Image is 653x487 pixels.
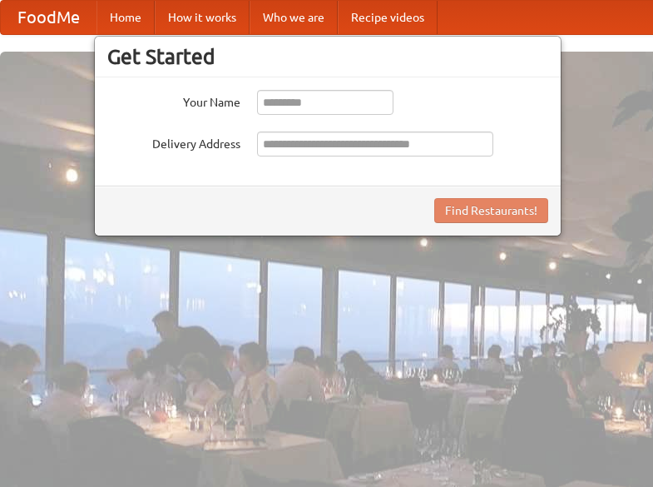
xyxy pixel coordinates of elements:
[107,90,240,111] label: Your Name
[107,132,240,152] label: Delivery Address
[338,1,438,34] a: Recipe videos
[96,1,155,34] a: Home
[250,1,338,34] a: Who we are
[434,198,548,223] button: Find Restaurants!
[107,44,548,69] h3: Get Started
[1,1,96,34] a: FoodMe
[155,1,250,34] a: How it works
